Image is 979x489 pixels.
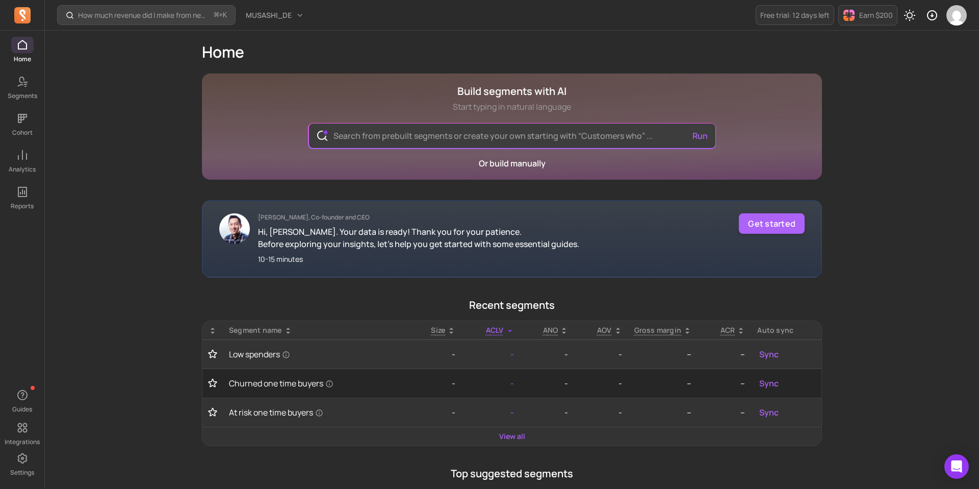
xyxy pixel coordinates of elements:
a: Or build manually [479,158,546,169]
span: Size [431,325,445,335]
button: Earn $200 [838,5,897,26]
p: -- [704,377,745,389]
p: How much revenue did I make from newly acquired customers? [78,10,210,20]
p: - [415,377,455,389]
p: Gross margin [634,325,682,335]
button: How much revenue did I make from newly acquired customers?⌘+K [57,5,236,25]
span: At risk one time buyers [229,406,323,419]
span: + [214,10,227,20]
p: - [468,406,513,419]
a: Free trial: 12 days left [756,5,834,25]
p: Hi, [PERSON_NAME]. Your data is ready! Thank you for your patience. [258,226,579,238]
span: Sync [759,348,779,360]
h1: Build segments with AI [453,84,571,99]
p: - [468,348,513,360]
p: Segments [8,92,37,100]
button: Sync [757,346,781,362]
p: Guides [12,405,32,413]
p: - [526,377,569,389]
p: - [580,348,622,360]
p: - [415,348,455,360]
a: Churned one time buyers [229,377,402,389]
button: Get started [739,213,805,234]
span: Churned one time buyers [229,377,333,389]
button: Toggle favorite [209,349,217,359]
button: Run [688,126,712,146]
p: Home [14,55,31,63]
p: Analytics [9,165,36,174]
img: avatar [946,5,967,26]
p: -- [704,406,745,419]
p: - [580,377,622,389]
p: - [415,406,455,419]
span: MUSASHI_DE [246,10,292,20]
img: John Chao CEO [219,213,250,244]
p: -- [634,348,692,360]
button: Guides [11,385,34,415]
p: - [580,406,622,419]
p: - [526,406,569,419]
span: Sync [759,377,779,389]
p: Start typing in natural language [453,101,571,113]
kbd: ⌘ [214,9,219,22]
p: Free trial: 12 days left [760,10,830,20]
p: Reports [11,202,34,210]
button: Toggle favorite [209,378,217,388]
button: Sync [757,375,781,392]
p: Earn $200 [859,10,893,20]
kbd: K [223,11,227,19]
span: Sync [759,406,779,419]
span: ACLV [486,325,504,335]
div: Open Intercom Messenger [944,454,969,479]
div: Auto sync [757,325,815,335]
p: -- [634,406,692,419]
h1: Home [202,43,822,61]
p: Integrations [5,438,40,446]
button: MUSASHI_DE [240,6,310,25]
button: Toggle dark mode [899,5,920,26]
p: [PERSON_NAME], Co-founder and CEO [258,213,579,222]
p: Top suggested segments [202,467,822,481]
p: - [526,348,569,360]
input: Search from prebuilt segments or create your own starting with “Customers who” ... [325,124,699,148]
p: AOV [597,325,612,335]
button: Sync [757,404,781,421]
span: Low spenders [229,348,290,360]
p: ACR [720,325,735,335]
span: ANO [543,325,558,335]
a: View all [499,431,525,442]
p: Before exploring your insights, let's help you get started with some essential guides. [258,238,579,250]
p: - [468,377,513,389]
p: 10-15 minutes [258,254,579,264]
p: Settings [10,469,34,477]
p: -- [634,377,692,389]
a: Low spenders [229,348,402,360]
a: At risk one time buyers [229,406,402,419]
p: Recent segments [202,298,822,312]
p: -- [704,348,745,360]
div: Segment name [229,325,402,335]
button: Toggle favorite [209,407,217,418]
p: Cohort [12,129,33,137]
